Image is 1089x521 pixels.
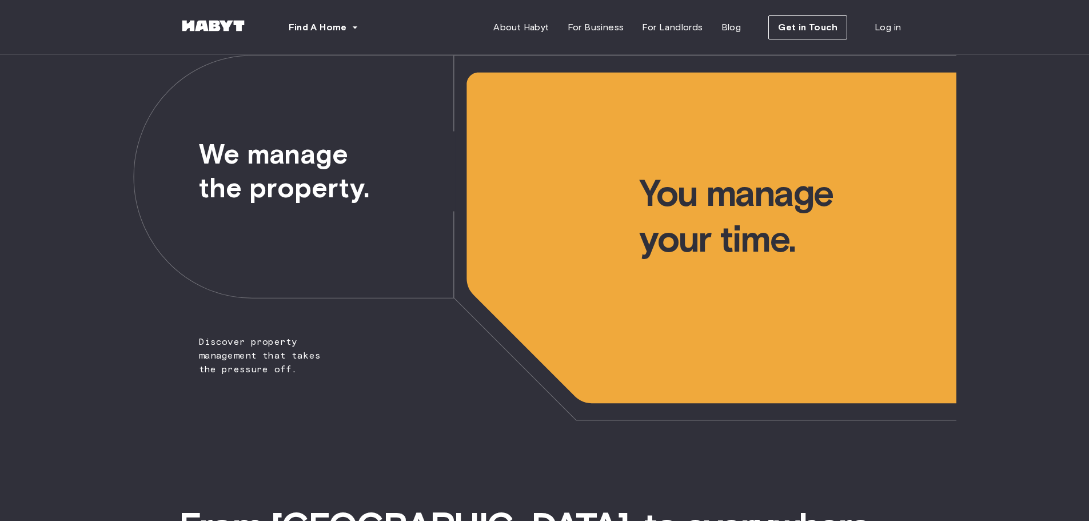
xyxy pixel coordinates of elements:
a: Log in [865,16,910,39]
img: Habyt [179,20,248,31]
span: Discover property management that takes the pressure off. [133,55,343,376]
span: Blog [721,21,741,34]
span: Get in Touch [778,21,837,34]
span: You manage your time. [639,55,956,262]
span: For Landlords [642,21,703,34]
img: we-make-moves-not-waiting-lists [133,55,956,421]
a: For Business [559,16,633,39]
span: About Habyt [493,21,549,34]
a: For Landlords [633,16,712,39]
span: Log in [875,21,901,34]
span: For Business [568,21,624,34]
button: Get in Touch [768,15,847,39]
button: Find A Home [280,16,368,39]
a: About Habyt [484,16,558,39]
a: Blog [712,16,751,39]
span: Find A Home [289,21,347,34]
